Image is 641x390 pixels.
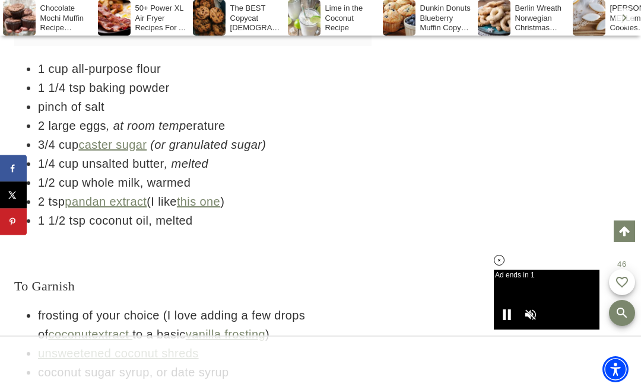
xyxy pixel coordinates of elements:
li: 1/4 cup unsalted butter [38,154,372,173]
a: this one [177,195,220,208]
a: vanilla frosting [186,328,265,341]
li: 1 1/2 tsp coconut oil, melted [38,211,372,230]
div: Accessibility Menu [602,356,629,382]
a: caster sugar [78,138,147,151]
em: , melted [164,157,208,170]
li: 3/4 cup [38,135,372,154]
li: 1 1/4 tsp baking powder [38,78,372,97]
li: 2 large eggs erature [38,116,372,135]
li: 2 tsp (I like ) [38,192,372,211]
iframe: Advertisement [425,59,615,89]
span: To Garnish [14,279,75,293]
li: frosting of your choice (I love adding a few drops of to a basic ) [38,306,372,344]
a: pandan extract [65,195,147,208]
em: (or granulated sugar) [150,138,266,151]
li: 1 cup all-purpose flour [38,59,372,78]
a: coconut [48,328,91,341]
em: , at room temp [106,119,186,132]
iframe: Advertisement [226,349,415,378]
a: extract [91,328,129,341]
li: pinch of salt [38,97,372,116]
a: Scroll to top [614,220,635,242]
li: 1/2 cup whole milk, warmed [38,173,372,192]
